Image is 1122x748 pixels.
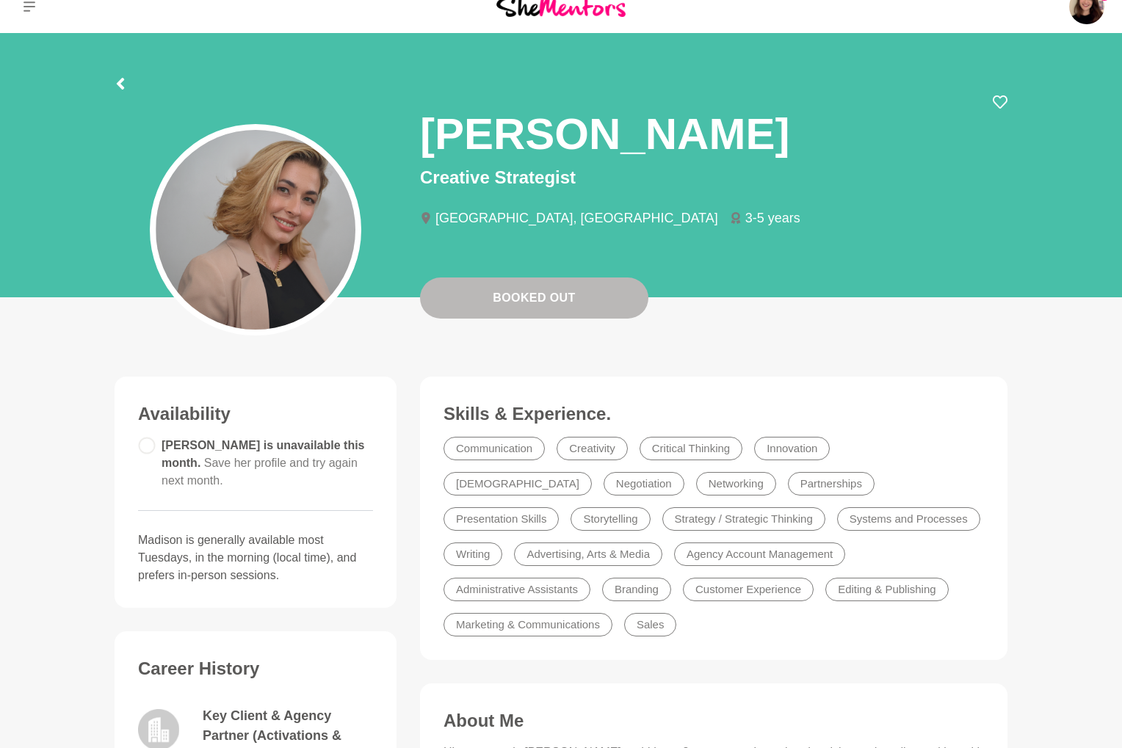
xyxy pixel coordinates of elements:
[162,439,365,487] span: [PERSON_NAME] is unavailable this month.
[420,211,730,225] li: [GEOGRAPHIC_DATA], [GEOGRAPHIC_DATA]
[420,164,1007,191] p: Creative Strategist
[138,531,373,584] p: Madison is generally available most Tuesdays, in the morning (local time), and prefers in-person ...
[730,211,812,225] li: 3-5 years
[162,457,358,487] span: Save her profile and try again next month.
[138,658,373,680] h3: Career History
[420,106,789,161] h1: [PERSON_NAME]
[444,710,984,732] h3: About Me
[138,403,373,425] h3: Availability
[444,403,984,425] h3: Skills & Experience.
